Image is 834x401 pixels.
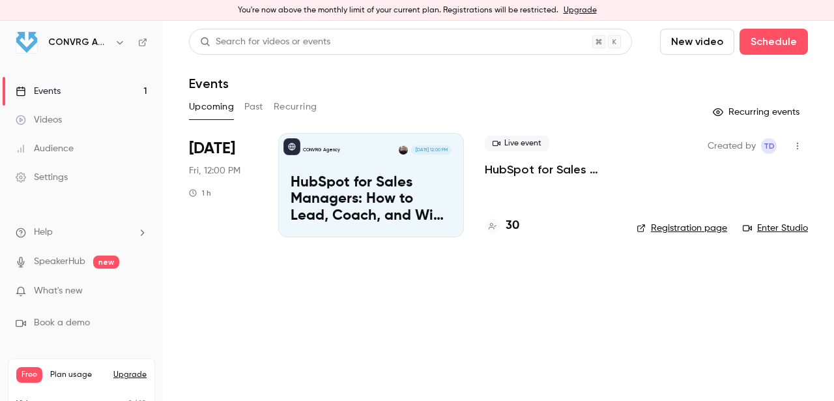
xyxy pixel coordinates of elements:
[93,256,119,269] span: new
[707,102,808,123] button: Recurring events
[485,136,549,151] span: Live event
[244,97,263,117] button: Past
[740,29,808,55] button: Schedule
[637,222,727,235] a: Registration page
[16,85,61,98] div: Events
[485,217,519,235] a: 30
[189,133,257,237] div: Aug 15 Fri, 12:00 PM (Europe/London)
[16,142,74,155] div: Audience
[189,76,229,91] h1: Events
[16,113,62,126] div: Videos
[708,138,756,154] span: Created by
[411,145,451,155] span: [DATE] 12:00 PM
[761,138,777,154] span: Tony Dowling
[16,367,42,383] span: Free
[399,145,408,155] img: Tony Dowling
[16,32,37,53] img: CONVRG Agency
[485,162,616,177] a: HubSpot for Sales Managers: How to Lead, Coach, and Win in the CRM
[189,138,235,159] span: [DATE]
[506,217,519,235] h4: 30
[291,175,452,225] p: HubSpot for Sales Managers: How to Lead, Coach, and Win in the CRM
[132,286,147,297] iframe: Noticeable Trigger
[564,5,597,16] a: Upgrade
[48,36,109,49] h6: CONVRG Agency
[743,222,808,235] a: Enter Studio
[764,138,775,154] span: TD
[189,164,240,177] span: Fri, 12:00 PM
[303,147,340,153] p: CONVRG Agency
[34,226,53,239] span: Help
[16,226,147,239] li: help-dropdown-opener
[278,133,464,237] a: HubSpot for Sales Managers: How to Lead, Coach, and Win in the CRMCONVRG AgencyTony Dowling[DATE]...
[660,29,734,55] button: New video
[274,97,317,117] button: Recurring
[34,284,83,298] span: What's new
[200,35,330,49] div: Search for videos or events
[16,171,68,184] div: Settings
[189,188,211,198] div: 1 h
[34,316,90,330] span: Book a demo
[34,255,85,269] a: SpeakerHub
[189,97,234,117] button: Upcoming
[113,370,147,380] button: Upgrade
[50,370,106,380] span: Plan usage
